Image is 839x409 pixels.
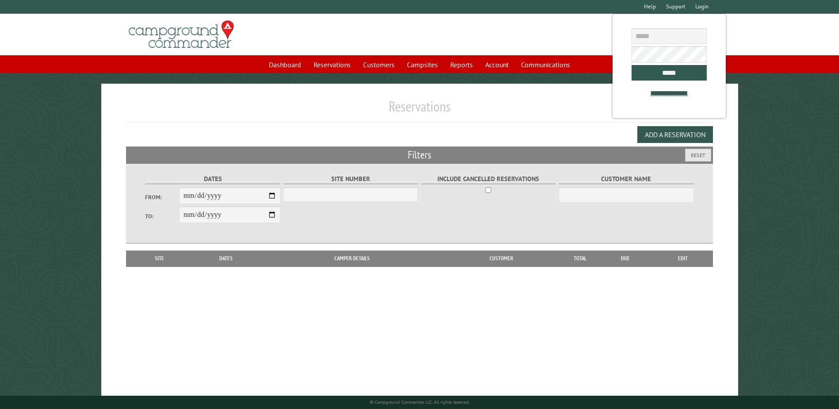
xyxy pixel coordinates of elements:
a: Account [480,56,514,73]
a: Reports [445,56,478,73]
th: Due [598,251,653,266]
img: Campground Commander [126,17,237,52]
h1: Reservations [126,98,713,122]
label: Dates [145,174,280,184]
th: Total [562,251,598,266]
small: © Campground Commander LLC. All rights reserved. [370,399,470,405]
a: Reservations [308,56,356,73]
th: Customer [440,251,562,266]
th: Edit [653,251,713,266]
a: Customers [358,56,400,73]
label: Customer Name [559,174,693,184]
h2: Filters [126,147,713,163]
th: Dates [188,251,264,266]
button: Reset [685,149,711,162]
th: Site [130,251,188,266]
a: Communications [516,56,575,73]
button: Add a Reservation [637,126,713,143]
label: Site Number [283,174,418,184]
label: Include Cancelled Reservations [421,174,556,184]
a: Dashboard [264,56,306,73]
th: Camper Details [264,251,440,266]
label: To: [145,212,179,220]
a: Campsites [402,56,443,73]
label: From: [145,193,179,201]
